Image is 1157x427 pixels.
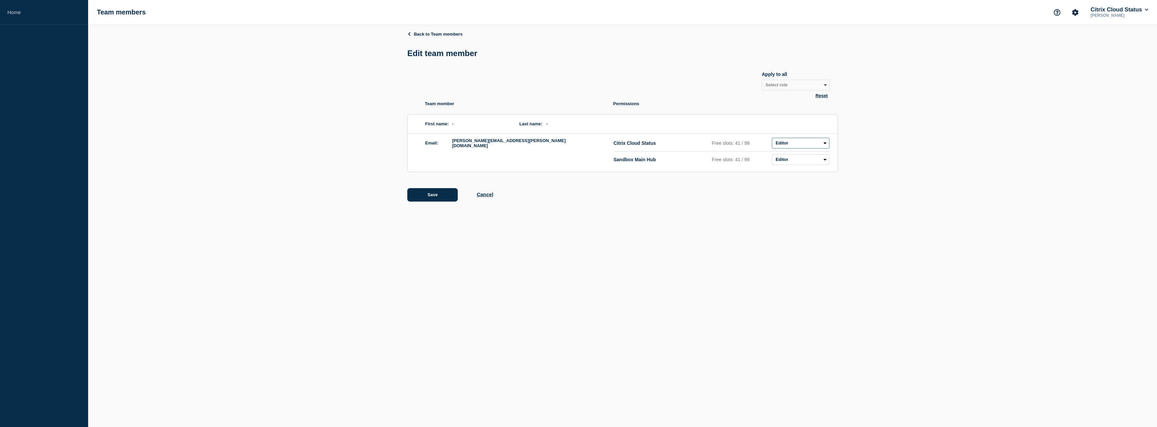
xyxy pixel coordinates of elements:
[425,101,613,106] p: Team member
[97,8,146,16] h1: Team members
[1050,5,1064,19] button: Support
[613,140,709,146] p: Citrix Cloud Status
[452,138,600,148] span: [PERSON_NAME][EMAIL_ADDRESS][PERSON_NAME][DOMAIN_NAME]
[519,121,543,126] label: Last name:
[762,72,830,77] div: Apply to all
[452,119,506,129] span: -
[613,157,709,162] p: Sandbox Main Hub
[772,154,829,165] select: role select for Sandbox Main Hub
[1068,5,1082,19] button: Account settings
[772,138,829,148] select: role select for Citrix Cloud Status
[1089,13,1150,18] p: [PERSON_NAME]
[1089,6,1150,13] button: Citrix Cloud Status
[613,101,838,106] p: Permissions
[407,32,462,37] a: Back to Team members
[425,140,438,145] label: Email:
[425,121,449,126] label: First name:
[477,191,493,197] button: Cancel
[546,119,600,129] span: -
[712,157,770,162] p: Free slots: 41 / 99
[814,93,830,98] button: Reset
[407,49,481,58] h1: Edit team member
[712,140,770,146] p: Free slots: 41 / 99
[407,188,458,202] button: Save
[762,80,830,90] select: Apply to all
